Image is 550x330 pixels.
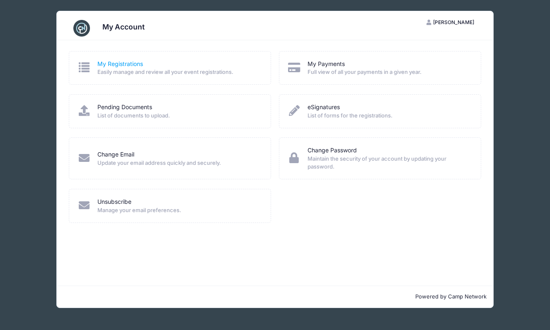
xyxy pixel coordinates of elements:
[97,103,152,112] a: Pending Documents
[97,60,143,68] a: My Registrations
[308,103,340,112] a: eSignatures
[73,20,90,37] img: CampNetwork
[97,206,260,215] span: Manage your email preferences.
[419,15,481,29] button: [PERSON_NAME]
[102,22,145,31] h3: My Account
[308,68,470,76] span: Full view of all your payments in a given year.
[97,112,260,120] span: List of documents to upload.
[97,68,260,76] span: Easily manage and review all your event registrations.
[97,159,260,167] span: Update your email address quickly and securely.
[308,112,470,120] span: List of forms for the registrations.
[433,19,474,25] span: [PERSON_NAME]
[97,150,134,159] a: Change Email
[308,146,357,155] a: Change Password
[63,293,487,301] p: Powered by Camp Network
[308,60,345,68] a: My Payments
[308,155,470,171] span: Maintain the security of your account by updating your password.
[97,198,131,206] a: Unsubscribe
